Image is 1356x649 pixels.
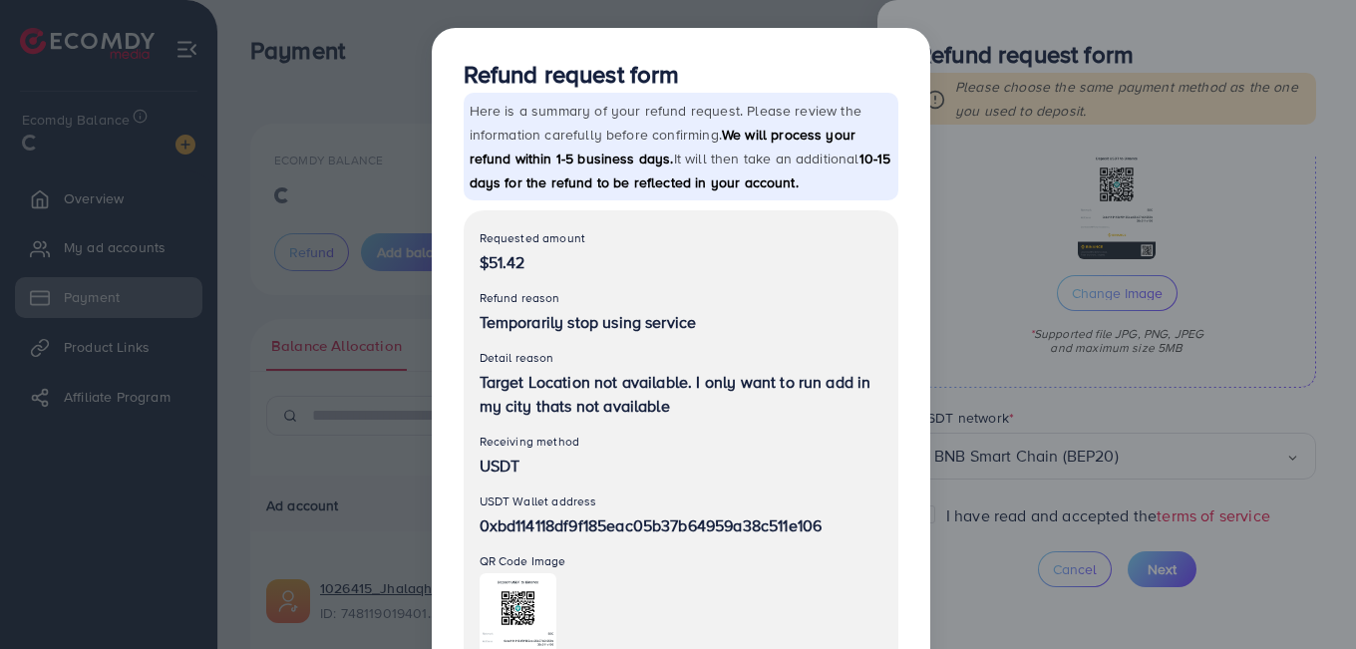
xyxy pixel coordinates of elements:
p: Here is a summary of your refund request. Please review the information carefully before confirmi... [464,93,898,200]
h3: Refund request form [464,60,898,89]
p: 0xbd114118df9f185eac05b37b64959a38c511e106 [480,513,882,537]
p: Target Location not available. I only want to run add in my city thats not available [480,370,882,418]
span: We will process your refund within 1-5 business days. [470,125,856,168]
p: QR Code Image [480,549,882,573]
span: 10-15 days for the refund to be reflected in your account. [470,149,891,192]
p: Detail reason [480,346,882,370]
p: USDT [480,454,882,478]
p: $51.42 [480,250,882,274]
p: Temporarily stop using service [480,310,882,334]
p: Refund reason [480,286,882,310]
p: Receiving method [480,430,882,454]
iframe: Chat [1271,559,1341,634]
p: Requested amount [480,226,882,250]
p: USDT Wallet address [480,489,882,513]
